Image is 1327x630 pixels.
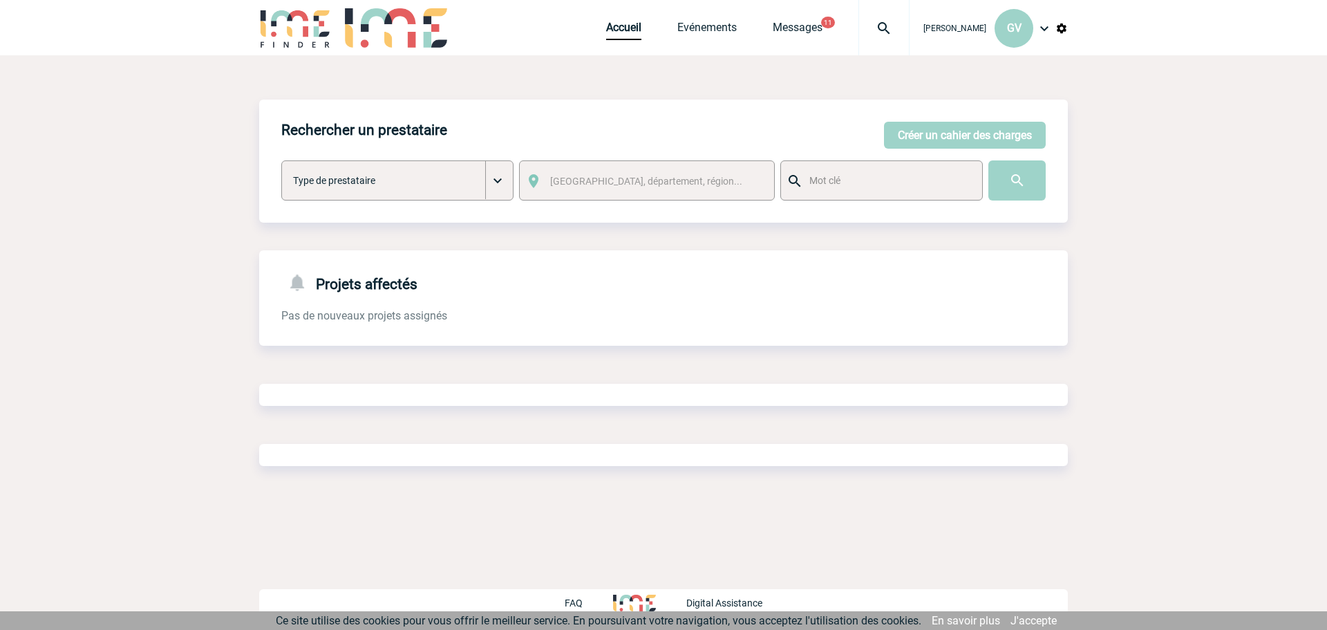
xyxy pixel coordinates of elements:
img: notifications-24-px-g.png [287,272,316,293]
button: 11 [821,17,835,28]
a: Messages [773,21,822,40]
span: [GEOGRAPHIC_DATA], département, région... [550,176,742,187]
span: [PERSON_NAME] [923,24,986,33]
a: FAQ [565,595,613,609]
a: En savoir plus [932,614,1000,627]
p: FAQ [565,597,583,609]
span: Ce site utilise des cookies pour vous offrir le meilleur service. En poursuivant votre navigation... [276,614,921,627]
input: Mot clé [806,172,970,189]
h4: Projets affectés [281,272,417,293]
input: Submit [988,160,1046,201]
img: IME-Finder [259,8,331,48]
span: Pas de nouveaux projets assignés [281,309,447,322]
span: GV [1007,21,1022,35]
p: Digital Assistance [686,597,762,609]
a: J'accepte [1010,614,1057,627]
a: Accueil [606,21,641,40]
h4: Rechercher un prestataire [281,122,447,138]
a: Evénements [677,21,737,40]
img: http://www.idealmeetingsevents.fr/ [613,595,656,611]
